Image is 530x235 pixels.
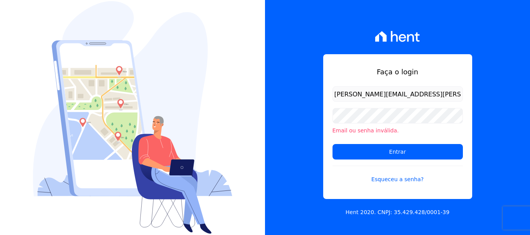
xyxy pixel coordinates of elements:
li: Email ou senha inválida. [333,127,463,135]
img: Login [33,1,232,234]
p: Hent 2020. CNPJ: 35.429.428/0001-39 [346,208,450,216]
a: Esqueceu a senha? [333,166,463,184]
input: Email [333,86,463,102]
input: Entrar [333,144,463,160]
h1: Faça o login [333,67,463,77]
